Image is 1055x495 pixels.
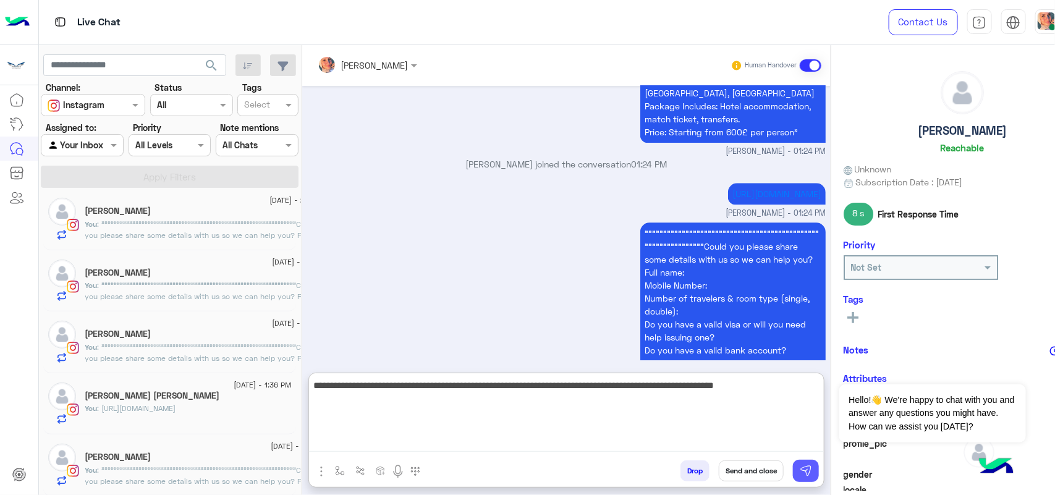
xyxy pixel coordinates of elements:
img: tab [972,15,986,30]
span: [PERSON_NAME] - 01:24 PM [726,208,826,219]
span: """""""""""""""""""""""""""""""""""""""""""""""""""""""""""""""Could you please share some detail... [85,342,329,407]
img: defaultAdmin.png [964,437,994,468]
button: Send and close [719,460,784,481]
a: tab [967,9,992,35]
small: Human Handover [745,61,797,70]
button: search [197,54,227,81]
label: Assigned to: [46,121,96,134]
span: 01:24 PM [631,159,667,169]
span: [PERSON_NAME] - 01:24 PM [726,146,826,158]
img: Instagram [67,219,79,231]
img: send attachment [314,464,329,479]
span: [DATE] - 1:51 PM [273,256,329,268]
h6: Priority [844,239,876,250]
span: profile_pic [844,437,962,465]
img: Instagram [67,465,79,477]
button: Trigger scenario [350,460,370,481]
p: Live Chat [77,14,121,31]
img: defaultAdmin.png [941,72,983,114]
img: defaultAdmin.png [48,444,76,472]
img: Trigger scenario [355,466,365,476]
img: send voice note [391,464,405,479]
span: You [85,281,98,290]
h5: Noran Hassan [85,452,151,462]
a: Contact Us [889,9,958,35]
img: Instagram [67,404,79,416]
button: select flow [329,460,350,481]
span: """""""""""""""""""""""""""""""""""""""""""""""""""""""""""""""Could you please share some detail... [85,219,329,284]
span: gender [844,468,962,481]
h5: Hadeer Aboul Kheir [85,391,220,401]
p: 10/8/2025, 1:24 PM [640,222,826,387]
button: Drop [680,460,710,481]
span: https://travistaegypt.com/pdf/Man_City_X_Liverpool_Match_Nov_2025.pdf [98,404,176,413]
span: Hello!👋 We're happy to chat with you and answer any questions you might have. How can we assist y... [839,384,1025,442]
span: Unknown [844,163,892,176]
span: You [85,404,98,413]
img: defaultAdmin.png [48,383,76,410]
label: Channel: [46,81,80,94]
a: [URL][DOMAIN_NAME] [732,188,821,199]
h5: Menna Gamal [85,206,151,216]
img: 312138898846134 [5,54,27,76]
h6: Reachable [941,142,985,153]
span: [DATE] - 1:41 PM [273,318,329,329]
span: [DATE] - 1:36 PM [234,379,292,391]
span: You [85,465,98,475]
img: make a call [410,467,420,476]
span: First Response Time [878,208,959,221]
img: create order [376,466,386,476]
p: 10/8/2025, 1:24 PM [728,183,826,205]
span: Subscription Date : [DATE] [855,176,962,188]
span: [DATE] - 2:26 PM [270,195,329,206]
label: Tags [242,81,261,94]
span: [DATE] - 1:33 PM [271,441,329,452]
label: Priority [133,121,161,134]
img: tab [1006,15,1020,30]
span: You [85,342,98,352]
h5: [PERSON_NAME] [918,124,1007,138]
img: defaultAdmin.png [48,321,76,349]
img: defaultAdmin.png [48,198,76,226]
img: select flow [335,466,345,476]
img: userImage [1038,12,1055,30]
button: Apply Filters [41,166,299,188]
img: send message [800,465,812,477]
label: Note mentions [220,121,279,134]
div: Select [242,98,270,114]
button: create order [370,460,391,481]
span: 8 s [844,203,874,225]
span: search [204,58,219,73]
span: You [85,219,98,229]
img: tab [53,14,68,30]
img: Logo [5,9,30,35]
img: Instagram [67,281,79,293]
h5: Mai H. Elhefny [85,268,151,278]
h6: Notes [844,344,869,355]
img: defaultAdmin.png [48,260,76,287]
img: hulul-logo.png [975,446,1018,489]
h5: Ahmed Essam [85,329,151,339]
label: Status [155,81,182,94]
span: """""""""""""""""""""""""""""""""""""""""""""""""""""""""""""""Could you please share some detail... [85,281,329,345]
img: Instagram [67,342,79,354]
p: [PERSON_NAME] joined the conversation [307,158,826,171]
